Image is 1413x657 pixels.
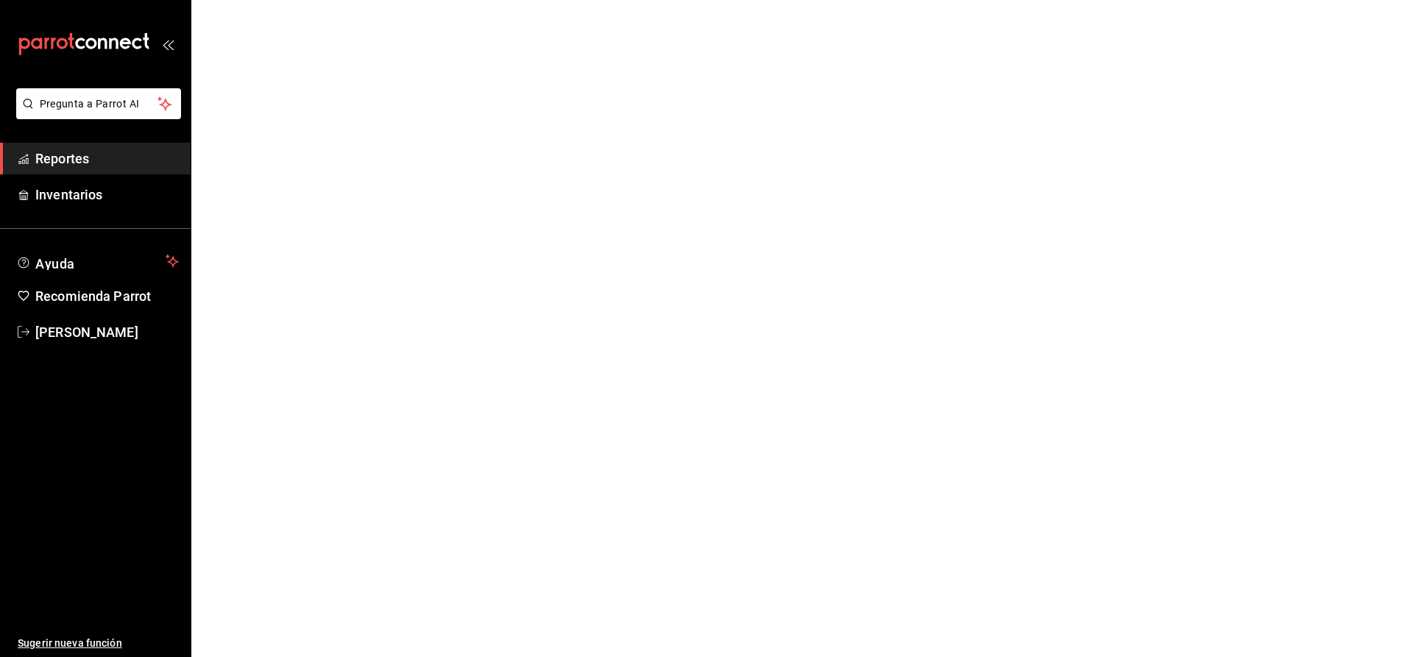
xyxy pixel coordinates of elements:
[40,96,158,112] span: Pregunta a Parrot AI
[16,88,181,119] button: Pregunta a Parrot AI
[35,149,179,168] span: Reportes
[10,107,181,122] a: Pregunta a Parrot AI
[35,322,179,342] span: [PERSON_NAME]
[35,252,160,270] span: Ayuda
[35,286,179,306] span: Recomienda Parrot
[18,636,179,651] span: Sugerir nueva función
[162,38,174,50] button: open_drawer_menu
[35,185,179,205] span: Inventarios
